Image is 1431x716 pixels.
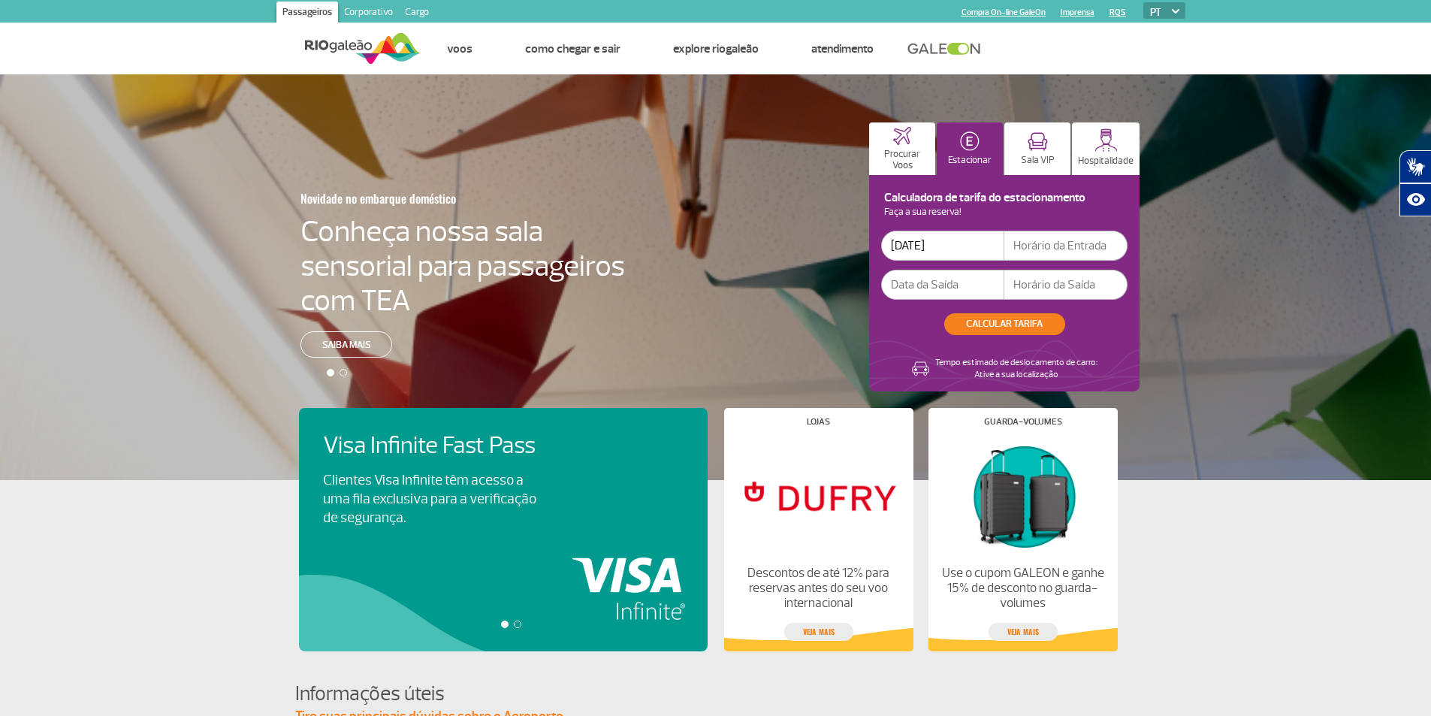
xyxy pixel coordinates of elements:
button: Procurar Voos [869,122,935,175]
p: Faça a sua reserva! [881,208,1128,216]
a: RQS [1109,8,1126,17]
p: Sala VIP [1021,155,1055,166]
h4: Calculadora de tarifa do estacionamento [881,194,1128,202]
p: Hospitalidade [1078,156,1134,167]
div: Plugin de acessibilidade da Hand Talk. [1399,150,1431,216]
img: Guarda-volumes [940,438,1104,554]
a: Corporativo [338,2,399,26]
a: Cargo [399,2,435,26]
a: veja mais [989,623,1058,641]
img: carParkingHomeActive.svg [960,131,980,151]
button: Estacionar [937,122,1003,175]
h4: Lojas [807,418,830,426]
input: Data da Saída [881,270,1004,300]
img: Lojas [736,438,900,554]
a: Passageiros [276,2,338,26]
p: Use o cupom GALEON e ganhe 15% de desconto no guarda-volumes [940,566,1104,611]
h4: Conheça nossa sala sensorial para passageiros com TEA [300,214,625,318]
a: Compra On-line GaleOn [962,8,1046,17]
h4: Guarda-volumes [984,418,1062,426]
a: Como chegar e sair [525,41,620,56]
h4: Informações úteis [295,680,1137,708]
img: airplaneHome.svg [893,127,911,145]
h3: Novidade no embarque doméstico [300,183,551,214]
a: Atendimento [811,41,874,56]
button: Abrir recursos assistivos. [1399,183,1431,216]
a: Visa Infinite Fast PassClientes Visa Infinite têm acesso a uma fila exclusiva para a verificação ... [323,432,684,527]
button: Abrir tradutor de língua de sinais. [1399,150,1431,183]
a: Imprensa [1061,8,1094,17]
p: Tempo estimado de deslocamento de carro: Ative a sua localização [935,357,1097,381]
input: Horário da Saída [1004,270,1128,300]
button: Sala VIP [1004,122,1070,175]
input: Horário da Entrada [1004,231,1128,261]
h4: Visa Infinite Fast Pass [323,432,562,460]
img: vipRoom.svg [1028,132,1048,151]
p: Procurar Voos [877,149,928,171]
button: Hospitalidade [1072,122,1140,175]
p: Clientes Visa Infinite têm acesso a uma fila exclusiva para a verificação de segurança. [323,471,536,527]
a: Voos [447,41,472,56]
button: CALCULAR TARIFA [944,313,1065,335]
p: Descontos de até 12% para reservas antes do seu voo internacional [736,566,900,611]
a: Explore RIOgaleão [673,41,759,56]
a: Saiba mais [300,331,392,358]
img: hospitality.svg [1094,128,1118,152]
p: Estacionar [948,155,992,166]
input: Data de Entrada [881,231,1004,261]
a: veja mais [784,623,853,641]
